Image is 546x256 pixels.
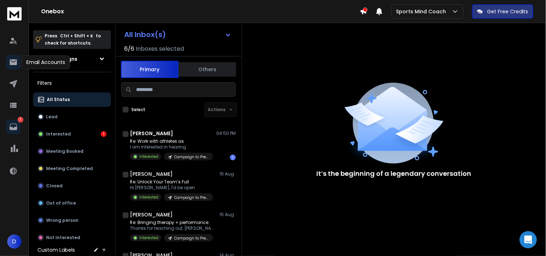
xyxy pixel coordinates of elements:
div: 1 [230,155,236,160]
p: Re: Unlock Your Team’s Full [130,179,213,185]
h1: [PERSON_NAME] [130,211,173,218]
div: Open Intercom Messenger [520,231,537,248]
p: Not Interested [46,235,80,241]
p: 15 Aug [220,212,236,218]
p: Campaign to Previous Prospects [174,195,209,200]
button: Wrong person [33,213,111,228]
p: 15 Aug [220,171,236,177]
p: All Status [47,97,70,102]
h3: Custom Labels [37,246,75,253]
button: All Status [33,92,111,107]
p: 04:50 PM [216,131,236,136]
p: Sports Mind Coach [396,8,449,15]
button: Meeting Booked [33,144,111,159]
button: Others [179,61,236,77]
span: Ctrl + Shift + k [59,32,94,40]
p: Hi [PERSON_NAME], I'd be open [130,185,213,191]
div: 1 [101,131,107,137]
button: Lead [33,110,111,124]
button: All Inbox(s) [118,27,237,42]
div: Email Accounts [22,55,70,69]
h1: Onebox [41,7,360,16]
p: Interested [139,235,158,241]
img: logo [7,7,22,20]
h3: Filters [33,78,111,88]
p: 1 [18,117,23,123]
button: Get Free Credits [472,4,533,19]
span: 6 / 6 [124,45,134,53]
button: All Campaigns [33,52,111,66]
h1: All Inbox(s) [124,31,166,38]
p: Interested [46,131,71,137]
p: Meeting Booked [46,148,84,154]
p: Re: Bringing therapy + performance [130,220,216,225]
p: Meeting Completed [46,166,93,172]
h3: Inboxes selected [136,45,184,53]
p: Re: Work with athletes as [130,138,213,144]
p: Press to check for shortcuts. [45,32,101,47]
p: I am interested in hearing [130,144,213,150]
p: Out of office [46,200,76,206]
p: Thanks for reaching out, [PERSON_NAME]. [130,225,216,231]
p: Lead [46,114,58,120]
button: D [7,234,22,249]
p: Closed [46,183,63,189]
a: 1 [6,120,21,134]
p: It’s the beginning of a legendary conversation [317,169,471,179]
p: Interested [139,195,158,200]
p: Interested [139,154,158,159]
button: Closed [33,179,111,193]
p: Campaign to Previous Prospects(Employee's) [174,154,209,160]
button: Meeting Completed [33,161,111,176]
button: Not Interested [33,230,111,245]
h1: [PERSON_NAME] [130,130,173,137]
p: Wrong person [46,218,78,223]
button: Interested1 [33,127,111,141]
p: Campaign to Previous Prospects(Employee's) [174,236,209,241]
button: Out of office [33,196,111,210]
h1: [PERSON_NAME] [130,170,173,178]
label: Select [131,107,145,113]
p: Get Free Credits [487,8,528,15]
button: Primary [121,61,179,78]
